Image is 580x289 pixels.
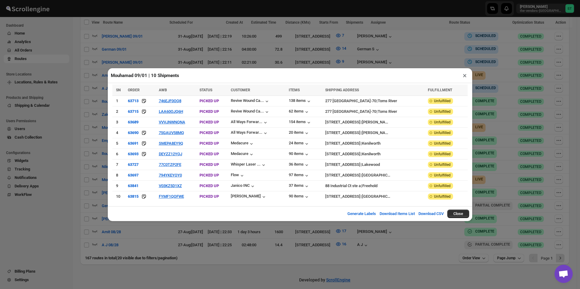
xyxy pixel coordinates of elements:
[434,173,451,178] span: Unfulfilled
[325,183,361,189] div: 88 Industrial Ct ste a
[289,119,312,126] div: 154 items
[112,127,126,138] td: 4
[289,98,312,104] div: 138 items
[159,109,183,114] button: LAA60OJQ6H
[128,151,138,157] button: 63693
[112,106,126,117] td: 2
[434,141,451,146] span: Unfulfilled
[428,88,452,92] span: FULFILLMENT
[128,109,138,114] div: 63715
[128,98,138,104] button: 63713
[325,98,424,104] div: |
[159,152,182,156] button: DEYZZ12YQJ
[112,180,126,191] td: 9
[231,162,261,166] div: Whisper Laser ...
[231,130,268,136] button: All Ways Forwar...
[289,130,310,136] button: 20 items
[325,193,424,200] div: |
[325,193,360,200] div: [STREET_ADDRESS]
[415,208,447,220] button: Download CSV
[231,88,250,92] span: CUSTOMER
[128,193,138,200] button: 63815
[325,151,360,157] div: [STREET_ADDRESS]
[289,173,310,179] div: 97 items
[362,183,377,189] div: Freehold
[460,71,469,80] button: ×
[289,183,310,189] button: 37 items
[200,194,219,199] span: PICKED UP
[325,172,360,178] div: [STREET_ADDRESS]
[434,109,451,114] span: Unfulfilled
[111,72,179,79] h2: Mouhamad 09/01 | 10 Shipments
[231,119,262,124] div: All Ways Forwar...
[128,88,140,92] span: ORDER
[200,109,219,114] span: PICKED UP
[128,130,138,136] button: 63690
[112,117,126,127] td: 3
[362,130,391,136] div: [PERSON_NAME]
[128,152,138,156] div: 63693
[231,194,267,200] button: [PERSON_NAME]
[112,170,126,180] td: 8
[231,109,270,115] button: Revive Wound Ca...
[200,183,219,188] span: PICKED UP
[200,120,219,124] span: PICKED UP
[128,120,138,124] div: 63689
[231,109,264,113] div: Revive Wound Ca...
[112,191,126,202] td: 10
[231,98,270,104] button: Revive Wound Ca...
[289,194,310,200] button: 90 items
[325,162,424,168] div: |
[378,109,397,115] div: Toms River
[112,159,126,170] td: 7
[200,141,219,146] span: PICKED UP
[200,130,219,135] span: PICKED UP
[434,152,451,156] span: Unfulfilled
[128,183,138,188] button: 63841
[289,151,310,157] button: 90 items
[159,88,167,92] span: AWB
[231,130,262,135] div: All Ways Forwar...
[325,162,360,168] div: [STREET_ADDRESS]
[231,183,256,189] button: Janico INC
[289,141,310,147] div: 24 items
[128,162,138,167] div: 63727
[434,120,451,125] span: Unfulfilled
[325,109,376,115] div: 277 [GEOGRAPHIC_DATA]-70
[112,138,126,149] td: 5
[434,130,451,135] span: Unfulfilled
[325,130,424,136] div: |
[112,96,126,106] td: 1
[112,149,126,159] td: 6
[159,141,183,146] button: SMEPA8EY9Q
[231,141,254,147] button: Medacure
[159,162,181,167] button: 77C0TZP2FE
[434,99,451,103] span: Unfulfilled
[554,265,573,283] a: Open chat
[325,140,360,146] div: [STREET_ADDRESS]
[325,172,424,178] div: |
[289,109,310,115] button: 62 items
[128,140,138,146] button: 63691
[159,183,182,188] button: V03KZ5D1XZ
[128,130,138,135] div: 63690
[325,98,376,104] div: 277 [GEOGRAPHIC_DATA]-70
[325,183,424,189] div: |
[128,99,138,103] div: 63713
[200,173,219,177] span: PICKED UP
[159,130,184,135] button: 75GAUV58MQ
[289,88,300,92] span: ITEMS
[325,119,424,125] div: |
[231,151,254,157] button: Medacure
[128,173,138,177] div: 63697
[362,119,391,125] div: [PERSON_NAME]
[159,194,184,199] button: FYMF1QOFWE
[362,140,380,146] div: Kenilworth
